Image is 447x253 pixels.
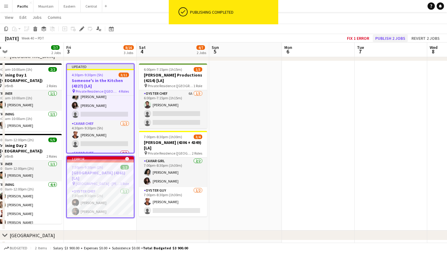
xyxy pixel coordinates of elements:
[72,73,103,77] span: 4:30pm-9:30pm (5h)
[212,45,219,50] span: Sun
[193,84,202,88] span: 1 Role
[67,64,134,69] div: Updated
[76,89,119,94] span: Private Residence ([GEOGRAPHIC_DATA], [GEOGRAPHIC_DATA])
[72,165,103,169] span: 7:30pm-9:30pm (2h)
[59,0,81,12] button: Eastern
[143,246,188,250] span: Total Budgeted $3 900.00
[373,34,408,42] button: Publish 2 jobs
[124,50,133,55] div: 3 Jobs
[138,48,146,55] span: 4
[120,181,129,186] span: 1 Role
[148,151,192,156] span: Private Residence ([GEOGRAPHIC_DATA], [GEOGRAPHIC_DATA])
[211,48,219,55] span: 5
[2,13,16,21] a: View
[48,138,57,142] span: 5/5
[2,154,13,159] span: AirBnB
[67,82,134,120] app-card-role: Caviar Chef3A2/34:30pm-9:30pm (5h)[PERSON_NAME][PERSON_NAME]
[10,246,27,250] span: Budgeted
[53,246,188,250] div: Salary $3 900.00 + Expenses $0.00 + Subsistence $0.00 =
[345,34,372,42] button: Fix 1 error
[196,45,205,50] span: 4/7
[357,45,364,50] span: Tue
[148,84,193,88] span: Private Residence ([GEOGRAPHIC_DATA], [GEOGRAPHIC_DATA])
[139,140,207,151] h3: [PERSON_NAME] (4306 + 4349) [LA]
[429,48,438,55] span: 8
[139,158,207,187] app-card-role: Caviar Girl2/27:00pm-8:30pm (1h30m)[PERSON_NAME][PERSON_NAME]
[45,13,64,21] a: Comms
[67,188,134,217] app-card-role: Oyster Chef2/27:30pm-9:30pm (2h)[PERSON_NAME][PERSON_NAME]
[30,13,44,21] a: Jobs
[20,36,35,40] span: Week 40
[2,84,13,88] span: AirBnB
[67,150,134,188] app-card-role: Caviar Chef0/3
[67,120,134,150] app-card-role: Caviar Chef1/24:30pm-9:30pm (5h)[PERSON_NAME]
[283,48,292,55] span: 6
[51,45,60,50] span: 7/7
[356,48,364,55] span: 7
[47,154,57,159] span: 2 Roles
[67,78,134,89] h3: Someone's in the Kitchen (4327) [LA]
[47,84,57,88] span: 2 Roles
[51,50,61,55] div: 2 Jobs
[120,165,129,169] span: 2/2
[67,170,134,181] h3: [GEOGRAPHIC_DATA] (4361) [LA]
[67,156,134,161] div: 1 error
[10,232,55,238] div: [GEOGRAPHIC_DATA]
[33,15,42,20] span: Jobs
[190,9,276,15] div: Publishing completed
[3,245,28,251] button: Budgeted
[139,90,207,128] app-card-role: Oyster Chef6A1/36:00pm-7:15pm (1h15m)[PERSON_NAME]
[19,15,26,20] span: Edit
[284,45,292,50] span: Mon
[139,131,207,217] app-job-card: 7:00pm-8:30pm (1h30m)3/4[PERSON_NAME] (4306 + 4349) [LA] Private Residence ([GEOGRAPHIC_DATA], [G...
[197,50,206,55] div: 2 Jobs
[5,15,13,20] span: View
[119,89,129,94] span: 4 Roles
[144,135,182,139] span: 7:00pm-8:30pm (1h30m)
[48,67,57,72] span: 2/2
[66,156,134,218] app-job-card: 1 error 7:30pm-9:30pm (2h)2/2[GEOGRAPHIC_DATA] (4361) [LA] [GEOGRAPHIC_DATA] - [PERSON_NAME][GEOG...
[139,45,146,50] span: Sat
[144,67,182,72] span: 6:00pm-7:15pm (1h15m)
[194,67,202,72] span: 1/3
[48,15,61,20] span: Comms
[12,0,33,12] button: Pacific
[5,35,19,41] div: [DATE]
[430,45,438,50] span: Wed
[33,246,48,250] span: 2 items
[119,73,129,77] span: 3/11
[38,36,44,40] div: PDT
[17,13,29,21] a: Edit
[139,63,207,128] app-job-card: 6:00pm-7:15pm (1h15m)1/3[PERSON_NAME] Productions (4214) [LA] Private Residence ([GEOGRAPHIC_DATA...
[409,34,442,42] button: Revert 2 jobs
[65,48,71,55] span: 3
[139,72,207,83] h3: [PERSON_NAME] Productions (4214) [LA]
[123,45,134,50] span: 8/16
[66,63,134,153] app-job-card: Updated4:30pm-9:30pm (5h)3/11Someone's in the Kitchen (4327) [LA] Private Residence ([GEOGRAPHIC_...
[192,151,202,156] span: 2 Roles
[81,0,102,12] button: Central
[76,181,120,186] span: [GEOGRAPHIC_DATA] - [PERSON_NAME][GEOGRAPHIC_DATA] ([GEOGRAPHIC_DATA], [GEOGRAPHIC_DATA])
[33,0,59,12] button: Mountain
[139,187,207,217] app-card-role: Oyster Guy1/27:00pm-8:30pm (1h30m)[PERSON_NAME]
[66,45,71,50] span: Fri
[194,135,202,139] span: 3/4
